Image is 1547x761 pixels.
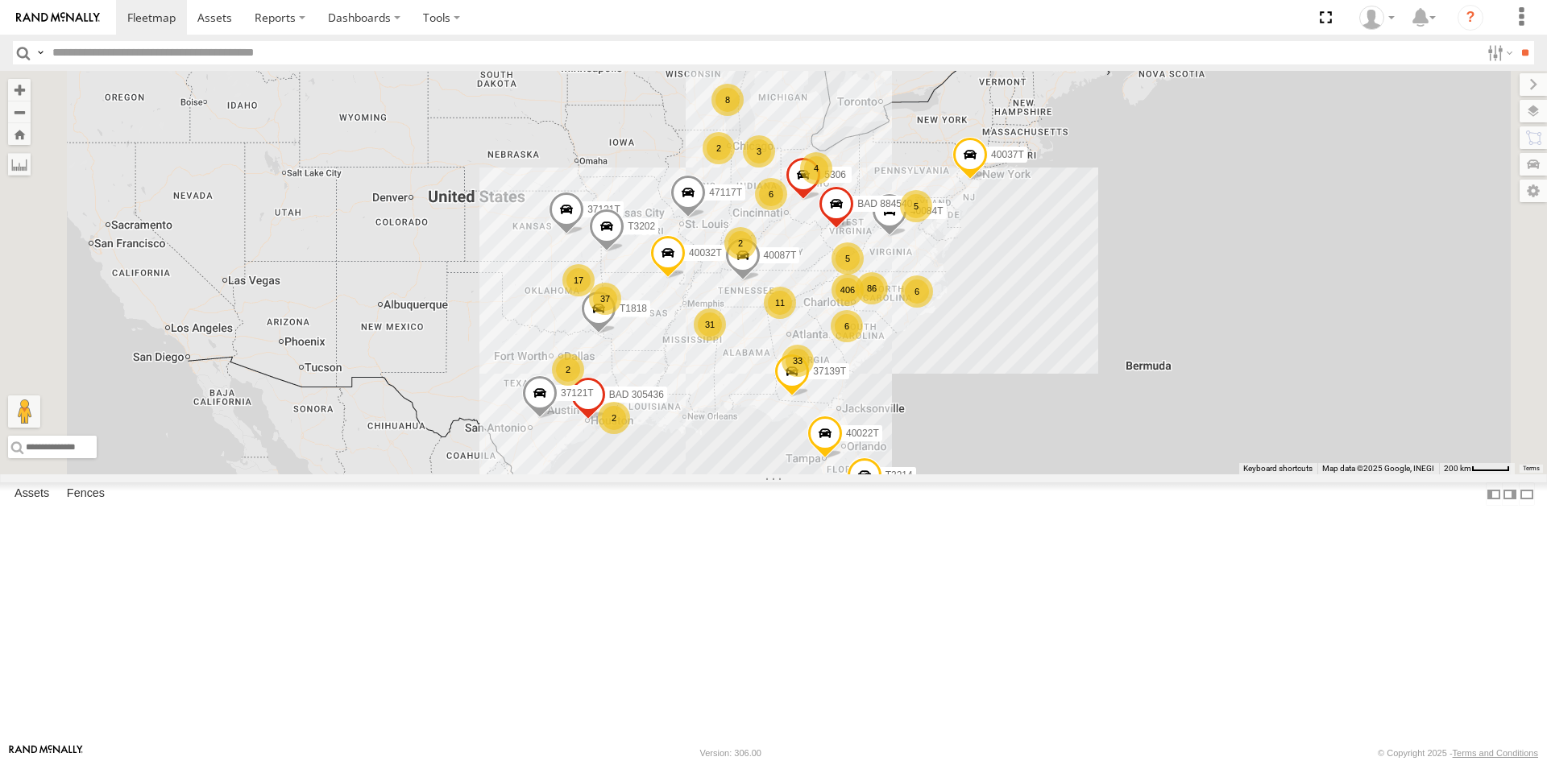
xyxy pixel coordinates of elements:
[589,283,621,315] div: 37
[1444,464,1471,473] span: 200 km
[900,190,932,222] div: 5
[709,186,742,197] span: 47117T
[800,152,832,184] div: 4
[885,469,913,481] span: T3214
[628,221,655,232] span: T3202
[1243,463,1313,474] button: Keyboard shortcuts
[764,250,797,261] span: 40087T
[59,483,113,506] label: Fences
[620,302,647,313] span: T1818
[1458,5,1483,31] i: ?
[8,79,31,101] button: Zoom in
[1481,41,1516,64] label: Search Filter Options
[1322,464,1434,473] span: Map data ©2025 Google, INEGI
[703,132,735,164] div: 2
[711,84,744,116] div: 8
[831,310,863,342] div: 6
[1453,748,1538,758] a: Terms and Conditions
[700,748,761,758] div: Version: 306.00
[8,395,40,428] button: Drag Pegman onto the map to open Street View
[856,272,888,304] div: 86
[8,101,31,123] button: Zoom out
[764,287,796,319] div: 11
[562,264,595,296] div: 17
[1378,748,1538,758] div: © Copyright 2025 -
[1502,482,1518,506] label: Dock Summary Table to the Right
[9,745,83,761] a: Visit our Website
[832,242,864,275] div: 5
[755,178,787,210] div: 6
[846,427,879,438] span: 40022T
[6,483,57,506] label: Assets
[34,41,47,64] label: Search Query
[16,12,100,23] img: rand-logo.svg
[724,227,757,259] div: 2
[8,123,31,145] button: Zoom Home
[552,354,584,386] div: 2
[910,205,944,217] span: 40084T
[587,203,620,214] span: 37131T
[8,153,31,176] label: Measure
[609,388,664,399] span: BAD 305436
[1439,463,1515,474] button: Map Scale: 200 km per 44 pixels
[832,274,864,306] div: 406
[561,387,594,399] span: 37121T
[743,135,775,168] div: 3
[1486,482,1502,506] label: Dock Summary Table to the Left
[1519,482,1535,506] label: Hide Summary Table
[991,148,1024,159] span: 40037T
[689,246,722,258] span: 40032T
[857,197,912,209] span: BAD 884540
[1520,180,1547,202] label: Map Settings
[694,308,726,341] div: 31
[782,345,814,377] div: 33
[598,402,630,434] div: 2
[901,275,933,308] div: 6
[813,366,846,377] span: 37139T
[1523,465,1540,472] a: Terms (opens in new tab)
[1354,6,1400,30] div: Brian Winn
[824,169,846,180] span: 5306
